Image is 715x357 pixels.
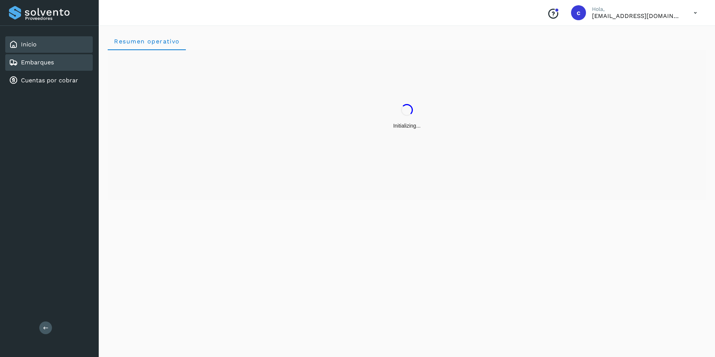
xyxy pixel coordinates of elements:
[5,36,93,53] div: Inicio
[592,12,682,19] p: cuentasxcobrar@readysolutions.com.mx
[21,59,54,66] a: Embarques
[21,41,37,48] a: Inicio
[5,54,93,71] div: Embarques
[25,16,90,21] p: Proveedores
[5,72,93,89] div: Cuentas por cobrar
[21,77,78,84] a: Cuentas por cobrar
[114,38,180,45] span: Resumen operativo
[592,6,682,12] p: Hola,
